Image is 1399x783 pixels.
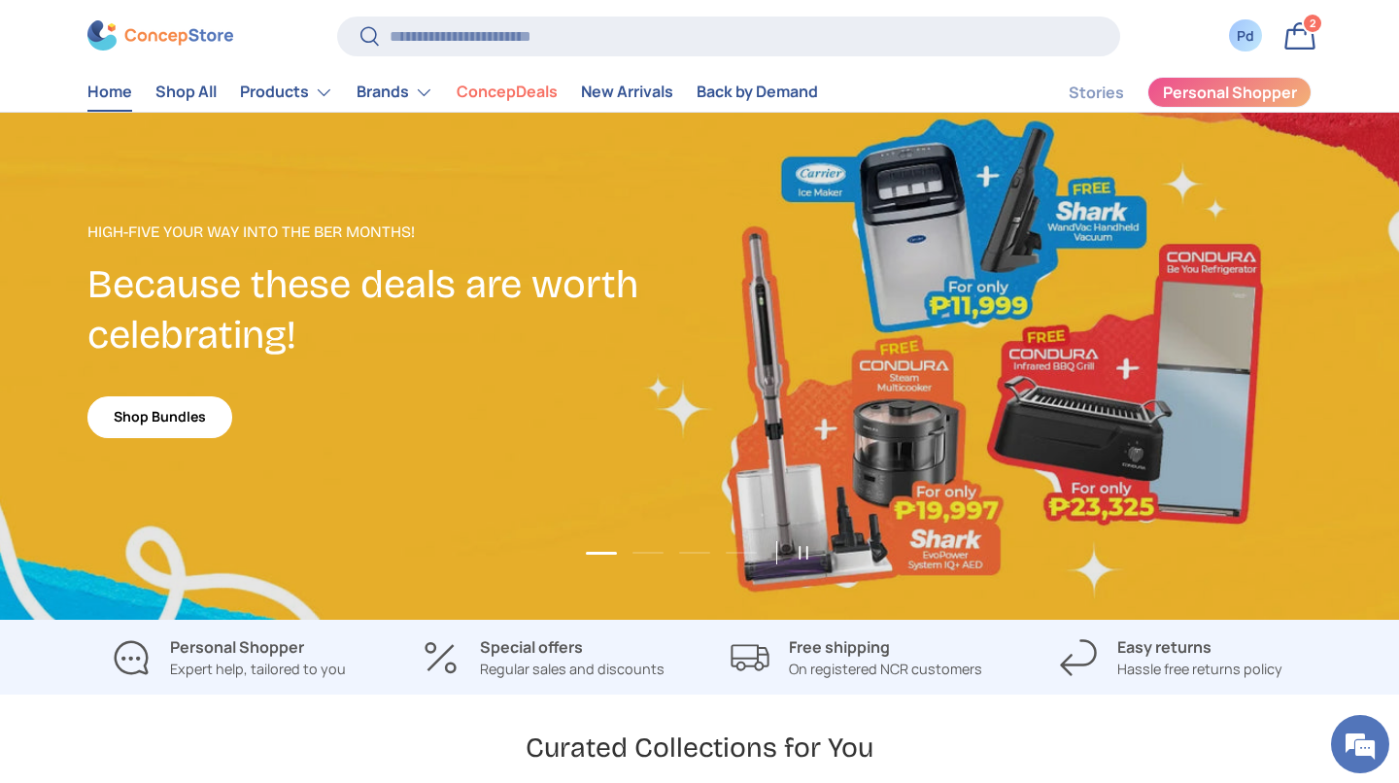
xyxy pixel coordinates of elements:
[87,21,233,51] img: ConcepStore
[113,245,268,441] span: We're online!
[1235,26,1256,47] div: Pd
[101,109,326,134] div: Chat with us now
[10,530,370,598] textarea: Type your message and hit 'Enter'
[87,635,370,680] a: Personal Shopper Expert help, tailored to you
[715,635,998,680] a: Free shipping On registered NCR customers
[697,74,818,112] a: Back by Demand
[1029,635,1312,680] a: Easy returns Hassle free returns policy
[789,636,890,658] strong: Free shipping
[87,74,132,112] a: Home
[170,636,304,658] strong: Personal Shopper
[581,74,673,112] a: New Arrivals
[1147,77,1312,108] a: Personal Shopper
[1117,659,1282,680] p: Hassle free returns policy
[228,73,345,112] summary: Products
[1310,17,1316,31] span: 2
[480,659,665,680] p: Regular sales and discounts
[1224,15,1267,57] a: Pd
[526,731,873,766] h2: Curated Collections for You
[87,396,232,438] a: Shop Bundles
[155,74,217,112] a: Shop All
[457,74,558,112] a: ConcepDeals
[345,73,445,112] summary: Brands
[87,221,699,244] p: High-Five Your Way Into the Ber Months!
[480,636,583,658] strong: Special offers
[319,10,365,56] div: Minimize live chat window
[1069,74,1124,112] a: Stories
[789,659,982,680] p: On registered NCR customers
[87,259,699,361] h2: Because these deals are worth celebrating!
[1022,73,1312,112] nav: Secondary
[87,73,818,112] nav: Primary
[401,635,684,680] a: Special offers Regular sales and discounts
[1117,636,1211,658] strong: Easy returns
[170,659,346,680] p: Expert help, tailored to you
[1163,85,1297,101] span: Personal Shopper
